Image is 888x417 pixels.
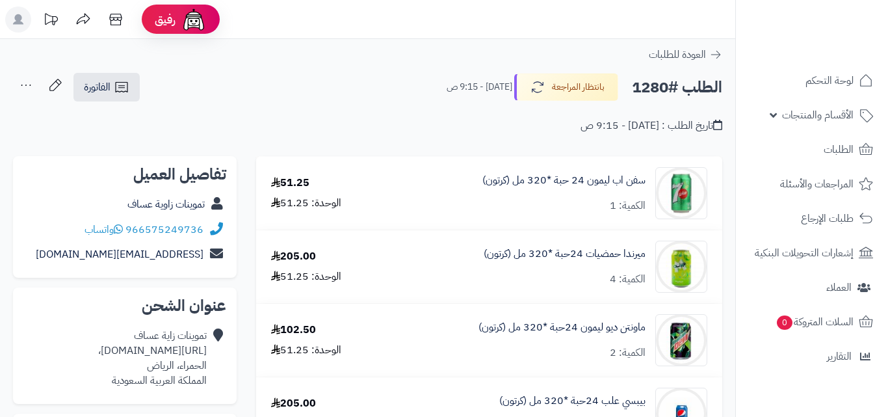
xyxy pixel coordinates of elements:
a: السلات المتروكة0 [744,306,880,338]
img: 1747589162-6e7ff969-24c4-4b5f-83cf-0a0709aa-90x90.jpg [656,314,707,366]
div: 205.00 [271,396,316,411]
a: العملاء [744,272,880,303]
h2: تفاصيل العميل [23,167,226,182]
div: 102.50 [271,323,316,338]
a: تحديثات المنصة [34,7,67,36]
a: الفاتورة [73,73,140,101]
a: 966575249736 [125,222,203,237]
img: ai-face.png [181,7,207,33]
div: الوحدة: 51.25 [271,269,341,284]
a: الطلبات [744,134,880,165]
h2: عنوان الشحن [23,298,226,314]
a: ميرندا حمضيات 24حبة *320 مل (كرتون) [484,247,646,262]
a: سفن اب ليمون 24 حبة *320 مل (كرتون) [482,173,646,188]
a: المراجعات والأسئلة [744,168,880,200]
a: تموينات زاوية عساف [127,196,205,212]
span: التقارير [827,347,852,366]
a: واتساب [85,222,123,237]
span: الأقسام والمنتجات [782,106,854,124]
small: [DATE] - 9:15 ص [447,81,512,94]
span: رفيق [155,12,176,27]
span: إشعارات التحويلات البنكية [755,244,854,262]
div: 205.00 [271,249,316,264]
a: العودة للطلبات [649,47,722,62]
a: [EMAIL_ADDRESS][DOMAIN_NAME] [36,247,203,262]
span: السلات المتروكة [776,313,854,331]
div: 51.25 [271,176,309,191]
button: بانتظار المراجعة [514,74,618,101]
span: لوحة التحكم [805,72,854,90]
img: 1747566452-bf88d184-d280-4ea7-9331-9e3669ef-90x90.jpg [656,241,707,293]
img: 1747540602-UsMwFj3WdUIJzISPTZ6ZIXs6lgAaNT6J-90x90.jpg [656,167,707,219]
div: الكمية: 4 [610,272,646,287]
a: طلبات الإرجاع [744,203,880,234]
a: ماونتن ديو ليمون 24حبة *320 مل (كرتون) [478,320,646,335]
h2: الطلب #1280 [632,74,722,101]
span: العودة للطلبات [649,47,706,62]
span: الطلبات [824,141,854,159]
span: العملاء [826,278,852,297]
a: لوحة التحكم [744,65,880,96]
span: الفاتورة [84,79,111,95]
div: الكمية: 1 [610,198,646,213]
span: طلبات الإرجاع [801,209,854,228]
a: إشعارات التحويلات البنكية [744,237,880,269]
span: 0 [777,316,792,330]
a: التقارير [744,341,880,372]
a: بيبسي علب 24حبة *320 مل (كرتون) [499,394,646,409]
div: الكمية: 2 [610,345,646,360]
div: تاريخ الطلب : [DATE] - 9:15 ص [581,118,722,133]
div: تموينات زاية عساف [URL][DOMAIN_NAME]، الحمراء، الرياض المملكة العربية السعودية [98,329,207,388]
div: الوحدة: 51.25 [271,343,341,358]
div: الوحدة: 51.25 [271,196,341,211]
span: المراجعات والأسئلة [780,175,854,193]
